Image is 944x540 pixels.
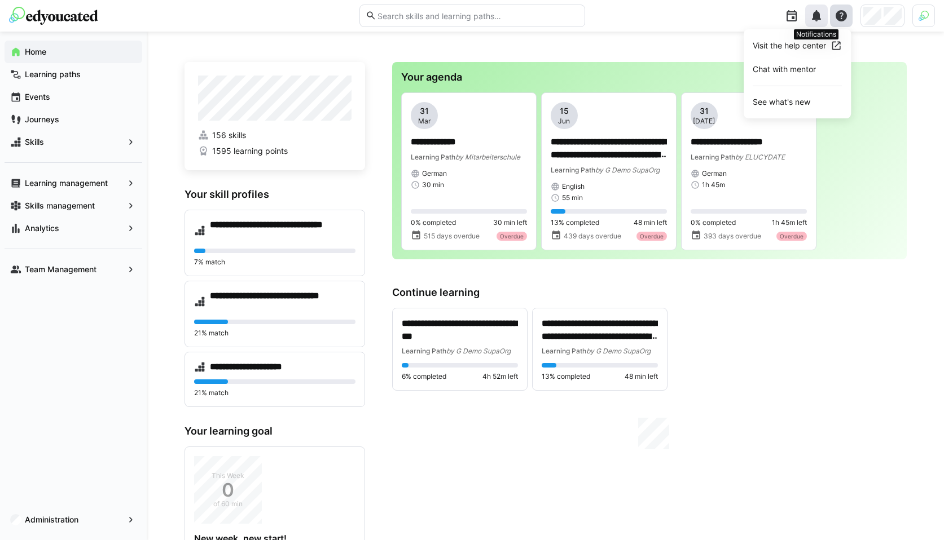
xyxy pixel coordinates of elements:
[558,117,570,126] span: Jun
[704,232,761,241] span: 393 days overdue
[586,347,651,355] span: by G Demo SupaOrg
[185,188,365,201] h3: Your skill profiles
[194,258,355,267] p: 7% match
[424,232,480,241] span: 515 days overdue
[702,180,725,189] span: 1h 45m
[776,232,807,241] div: Overdue
[625,372,658,381] span: 48 min left
[691,153,735,161] span: Learning Path
[735,153,785,161] span: by ELUCYDATE
[753,40,826,51] div: Visit the help center
[542,372,590,381] span: 13% completed
[744,90,851,114] span: See what's new
[691,218,736,227] span: 0% completed
[562,182,585,191] span: English
[402,347,446,355] span: Learning Path
[772,218,807,227] span: 1h 45m left
[198,130,352,141] a: 156 skills
[411,153,455,161] span: Learning Path
[392,286,907,299] h3: Continue learning
[551,166,595,174] span: Learning Path
[551,218,599,227] span: 13% completed
[595,166,660,174] span: by G Demo SupaOrg
[493,218,527,227] span: 30 min left
[422,169,447,178] span: German
[418,117,431,126] span: Mar
[700,105,709,117] span: 31
[185,425,365,437] h3: Your learning goal
[420,105,429,117] span: 31
[560,105,569,117] span: 15
[212,145,288,157] span: 1595 learning points
[422,180,444,189] span: 30 min
[194,388,355,397] p: 21% match
[634,218,667,227] span: 48 min left
[497,232,527,241] div: Overdue
[542,347,586,355] span: Learning Path
[794,29,838,39] div: Notifications
[702,169,727,178] span: German
[636,232,667,241] div: Overdue
[446,347,511,355] span: by G Demo SupaOrg
[482,372,518,381] span: 4h 52m left
[564,232,621,241] span: 439 days overdue
[401,71,898,83] h3: Your agenda
[194,329,355,338] p: 21% match
[212,130,246,141] span: 156 skills
[455,153,520,161] span: by Mitarbeiterschule
[376,11,578,21] input: Search skills and learning paths…
[693,117,715,126] span: [DATE]
[744,57,851,81] span: Chat with mentor
[411,218,456,227] span: 0% completed
[402,372,446,381] span: 6% completed
[562,193,583,202] span: 55 min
